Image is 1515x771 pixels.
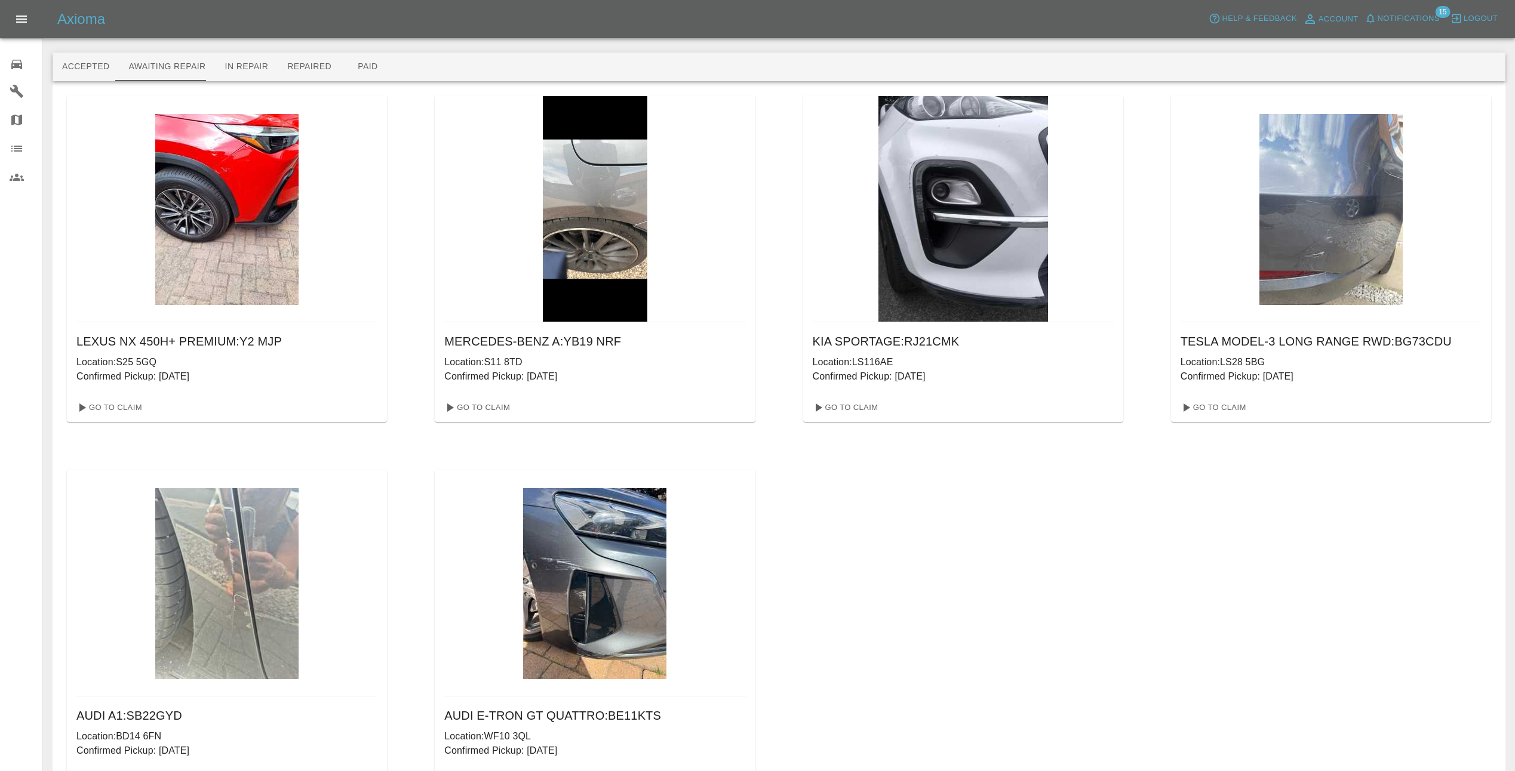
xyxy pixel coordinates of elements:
p: Location: S11 8TD [444,355,745,369]
button: Open drawer [7,5,36,33]
p: Location: BD14 6FN [76,729,377,744]
button: Logout [1448,10,1501,28]
button: In Repair [216,53,278,81]
p: Confirmed Pickup: [DATE] [813,369,1114,384]
a: Account [1300,10,1362,29]
span: Help & Feedback [1222,12,1296,26]
span: 15 [1435,6,1450,18]
h6: AUDI A1 : SB22GYD [76,706,377,725]
p: Location: LS116AE [813,355,1114,369]
p: Confirmed Pickup: [DATE] [76,744,377,758]
h5: Axioma [57,10,105,29]
p: Location: WF10 3QL [444,729,745,744]
h6: LEXUS NX 450H+ PREMIUM : Y2 MJP [76,332,377,351]
button: Repaired [278,53,341,81]
p: Location: S25 5GQ [76,355,377,369]
span: Account [1319,13,1359,26]
button: Awaiting Repair [119,53,215,81]
button: Paid [341,53,395,81]
a: Go To Claim [72,398,145,417]
p: Confirmed Pickup: [DATE] [444,369,745,384]
a: Go To Claim [808,398,881,417]
button: Accepted [53,53,119,81]
a: Go To Claim [440,398,513,417]
p: Confirmed Pickup: [DATE] [444,744,745,758]
h6: AUDI E-TRON GT QUATTRO : BE11KTS [444,706,745,725]
button: Notifications [1362,10,1443,28]
p: Confirmed Pickup: [DATE] [76,369,377,384]
h6: MERCEDES-BENZ A : YB19 NRF [444,332,745,351]
h6: KIA SPORTAGE : RJ21CMK [813,332,1114,351]
a: Go To Claim [1176,398,1249,417]
p: Location: LS28 5BG [1181,355,1482,369]
p: Confirmed Pickup: [DATE] [1181,369,1482,384]
h6: TESLA MODEL-3 LONG RANGE RWD : BG73CDU [1181,332,1482,351]
span: Logout [1464,12,1498,26]
span: Notifications [1378,12,1440,26]
button: Help & Feedback [1206,10,1299,28]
